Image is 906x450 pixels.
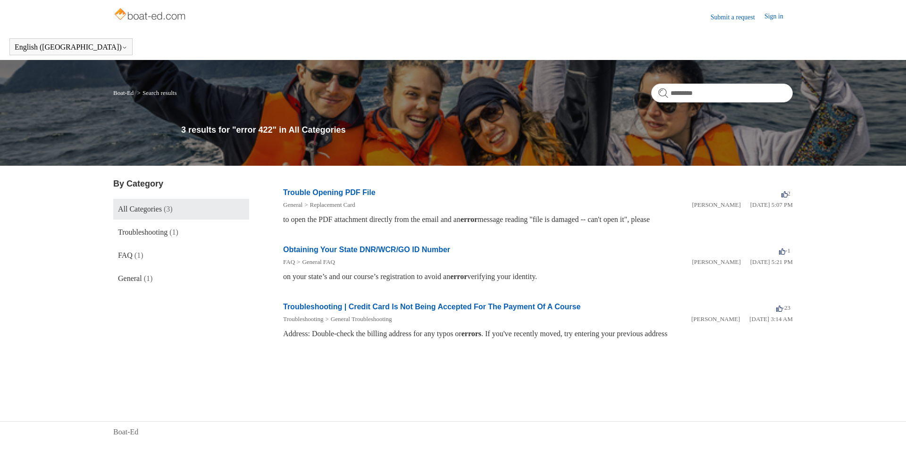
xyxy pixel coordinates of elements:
[15,43,127,51] button: English ([GEOGRAPHIC_DATA])
[113,6,188,25] img: Boat-Ed Help Center home page
[181,124,793,136] h1: 3 results for "error 422" in All Categories
[295,257,335,267] li: General FAQ
[283,258,295,265] a: FAQ
[283,188,376,196] a: Trouble Opening PDF File
[283,271,793,282] div: on your state’s and our course’s registration to avoid an verifying your identity.
[118,228,168,236] span: Troubleshooting
[302,258,335,265] a: General FAQ
[283,246,450,254] a: Obtaining Your State DNR/WCR/GO ID Number
[691,314,740,324] li: [PERSON_NAME]
[711,12,764,22] a: Submit a request
[283,314,323,324] li: Troubleshooting
[113,89,135,96] li: Boat-Ed
[164,205,173,213] span: (3)
[776,304,790,311] span: -23
[651,84,793,102] input: Search
[283,200,302,210] li: General
[118,251,133,259] span: FAQ
[283,257,295,267] li: FAQ
[283,201,302,208] a: General
[781,190,791,197] span: 2
[118,205,162,213] span: All Categories
[764,11,793,23] a: Sign in
[113,426,138,438] a: Boat-Ed
[323,314,392,324] li: General Troubleshooting
[331,315,392,323] a: General Troubleshooting
[169,228,178,236] span: (1)
[779,247,790,254] span: -1
[134,251,143,259] span: (1)
[113,199,249,220] a: All Categories (3)
[113,222,249,243] a: Troubleshooting (1)
[749,315,793,323] time: 03/16/2022, 03:14
[283,315,323,323] a: Troubleshooting
[461,215,478,223] em: error
[113,245,249,266] a: FAQ (1)
[450,272,467,280] em: error
[113,178,249,190] h3: By Category
[144,274,153,282] span: (1)
[135,89,177,96] li: Search results
[283,328,793,340] div: Address: Double-check the billing address for any typos or . If you've recently moved, try enteri...
[692,257,740,267] li: [PERSON_NAME]
[302,200,355,210] li: Replacement Card
[310,201,355,208] a: Replacement Card
[283,303,580,311] a: Troubleshooting | Credit Card Is Not Being Accepted For The Payment Of A Course
[113,89,134,96] a: Boat-Ed
[113,268,249,289] a: General (1)
[874,418,899,443] div: Live chat
[750,258,793,265] time: 01/05/2024, 17:21
[750,201,793,208] time: 01/05/2024, 17:07
[461,330,481,338] em: errors
[118,274,142,282] span: General
[692,200,740,210] li: [PERSON_NAME]
[283,214,793,225] div: to open the PDF attachment directly from the email and an message reading "file is damaged -- can...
